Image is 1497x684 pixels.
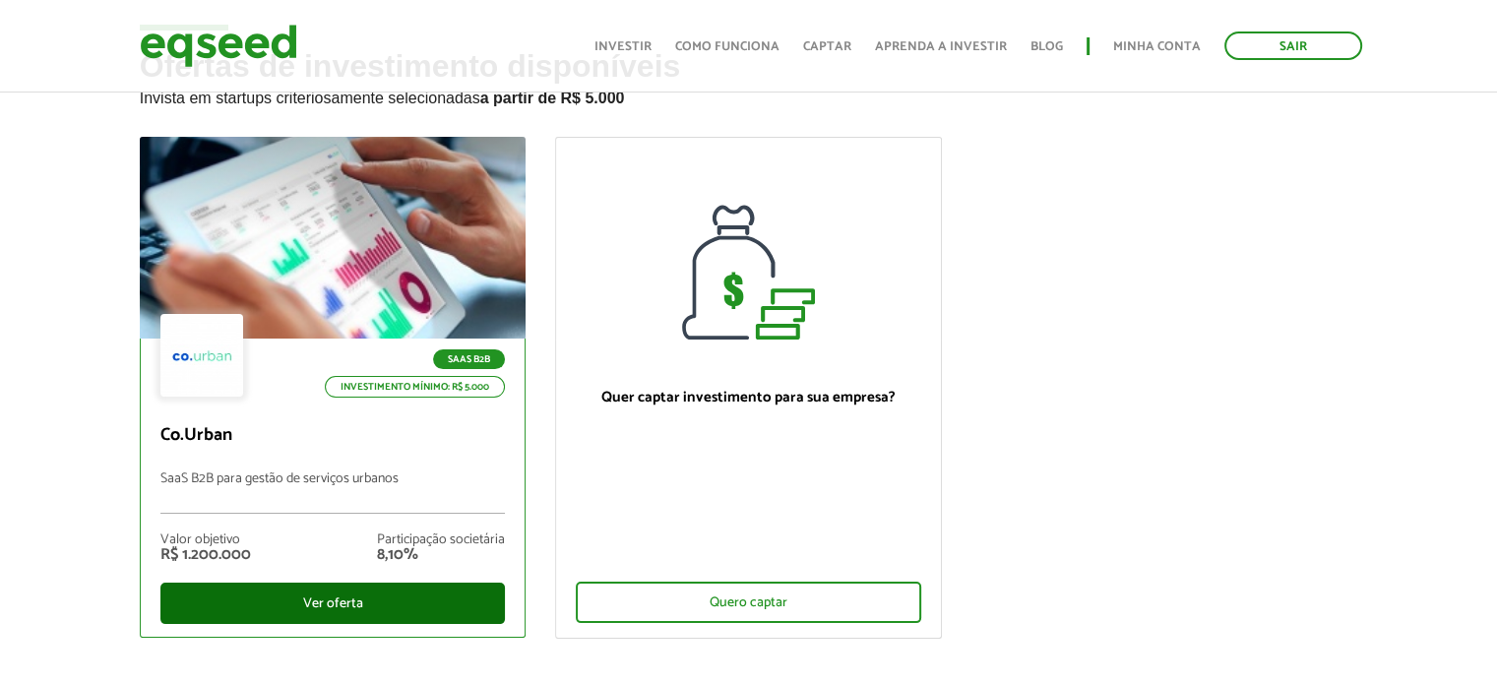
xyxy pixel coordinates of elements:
[555,137,942,639] a: Quer captar investimento para sua empresa? Quero captar
[140,49,1358,137] h2: Ofertas de investimento disponíveis
[576,582,921,623] div: Quero captar
[1030,40,1063,53] a: Blog
[325,376,505,398] p: Investimento mínimo: R$ 5.000
[875,40,1007,53] a: Aprenda a investir
[160,425,506,447] p: Co.Urban
[140,137,527,638] a: SaaS B2B Investimento mínimo: R$ 5.000 Co.Urban SaaS B2B para gestão de serviços urbanos Valor ob...
[377,547,505,563] div: 8,10%
[576,389,921,406] p: Quer captar investimento para sua empresa?
[1113,40,1201,53] a: Minha conta
[594,40,652,53] a: Investir
[140,84,1358,107] p: Invista em startups criteriosamente selecionadas
[675,40,780,53] a: Como funciona
[140,20,297,72] img: EqSeed
[160,471,506,514] p: SaaS B2B para gestão de serviços urbanos
[160,583,506,624] div: Ver oferta
[1224,31,1362,60] a: Sair
[803,40,851,53] a: Captar
[160,533,251,547] div: Valor objetivo
[433,349,505,369] p: SaaS B2B
[160,547,251,563] div: R$ 1.200.000
[480,90,625,106] strong: a partir de R$ 5.000
[377,533,505,547] div: Participação societária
